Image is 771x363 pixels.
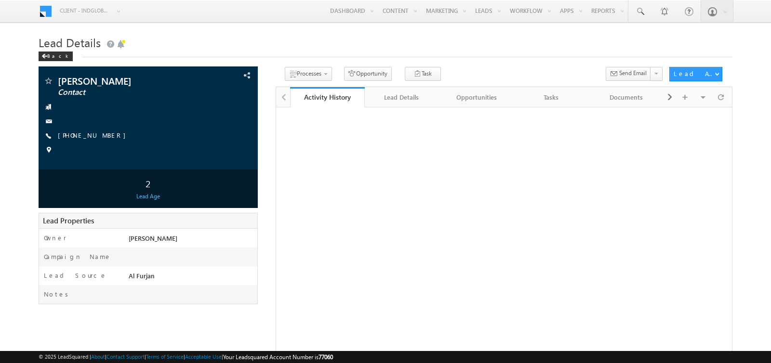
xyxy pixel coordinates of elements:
span: Lead Details [39,35,101,50]
span: Your Leadsquared Account Number is [223,353,333,361]
div: Back [39,52,73,61]
div: 2 [41,174,255,192]
button: Processes [285,67,332,81]
label: Notes [44,290,72,298]
a: Contact Support [106,353,145,360]
div: Activity History [297,92,358,102]
label: Lead Source [44,271,107,280]
span: [PERSON_NAME] [129,234,177,242]
div: Tasks [522,91,580,103]
div: Al Furjan [126,271,257,285]
span: Processes [297,70,321,77]
a: Lead Details [365,87,439,107]
label: Owner [44,233,66,242]
a: Activity History [290,87,365,107]
div: Documents [597,91,655,103]
a: Opportunities [439,87,514,107]
a: About [91,353,105,360]
button: Send Email [606,67,651,81]
div: Opportunities [447,91,505,103]
span: © 2025 LeadSquared | | | | | [39,352,333,362]
label: Campaign Name [44,252,111,261]
span: 77060 [319,353,333,361]
a: Back [39,51,78,59]
span: Client - indglobal1 (77060) [60,6,110,15]
div: Lead Details [372,91,431,103]
div: Lead Actions [674,69,715,78]
span: Send Email [619,69,647,78]
span: [PHONE_NUMBER] [58,131,131,141]
span: [PERSON_NAME] [58,76,194,86]
span: Contact [58,88,194,97]
a: Tasks [514,87,589,107]
a: Acceptable Use [185,353,222,360]
div: Lead Age [41,192,255,201]
button: Lead Actions [669,67,722,81]
button: Task [405,67,441,81]
a: Documents [589,87,664,107]
span: Lead Properties [43,216,94,225]
button: Opportunity [344,67,392,81]
a: Terms of Service [146,353,184,360]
